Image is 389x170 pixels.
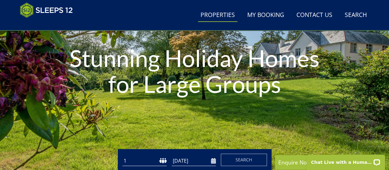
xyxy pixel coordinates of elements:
input: Arrival Date [172,156,216,166]
img: Sleeps 12 [20,2,73,18]
a: Properties [198,8,237,22]
a: Contact Us [294,8,335,22]
a: Search [342,8,369,22]
iframe: LiveChat chat widget [303,151,389,170]
h1: Stunning Holiday Homes for Large Groups [58,33,331,109]
p: Enquire Now [278,158,371,166]
button: Search [221,154,267,166]
a: My Booking [245,8,287,22]
iframe: Customer reviews powered by Trustpilot [17,22,81,27]
span: Search [236,157,252,163]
